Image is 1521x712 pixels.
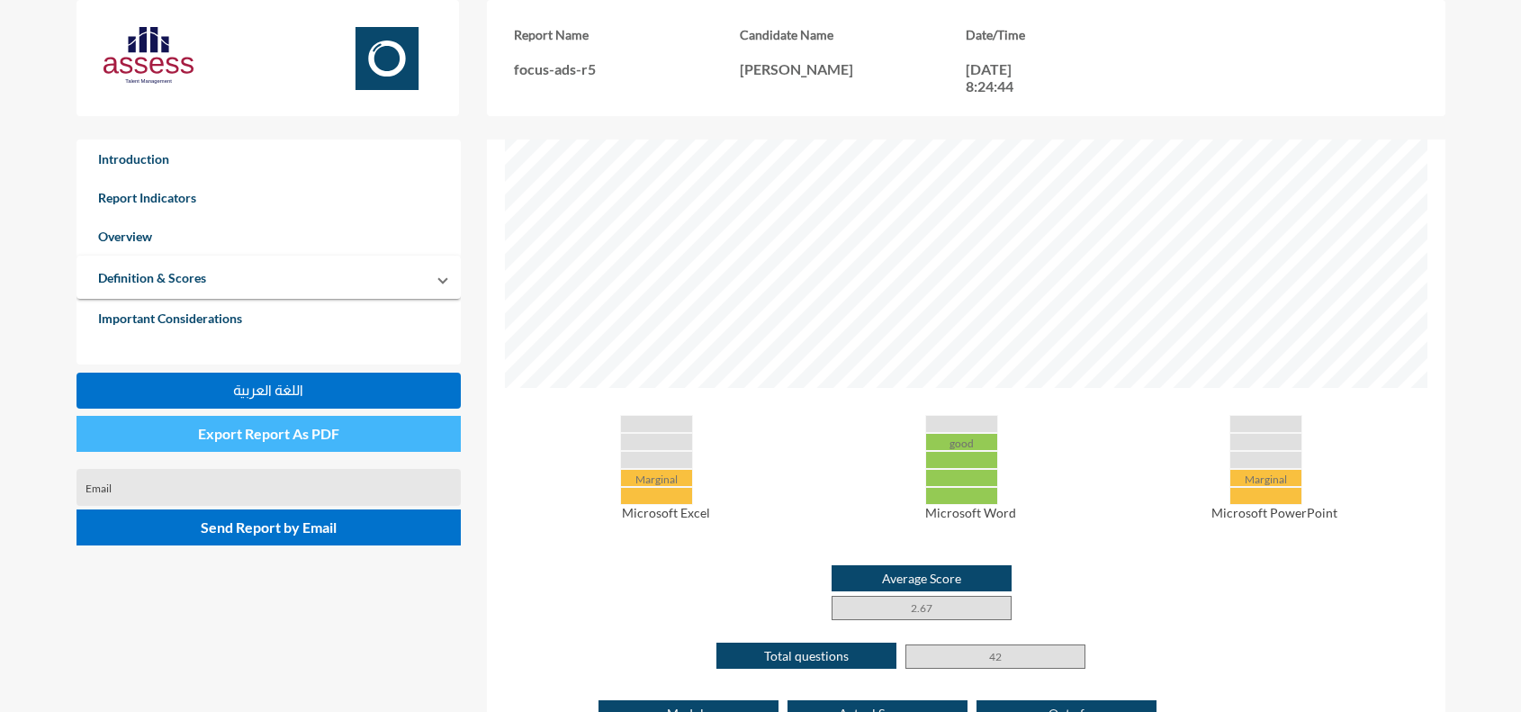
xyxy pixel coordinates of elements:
a: Definition & Scores [76,258,228,297]
div: Marginal [1229,469,1302,487]
a: Important Considerations [76,299,462,338]
h3: Candidate Name [740,27,966,42]
button: Send Report by Email [76,509,462,545]
a: Report Indicators [76,178,462,217]
button: اللغة العربية [76,373,462,409]
h3: Date/Time [966,27,1192,42]
p: Microsoft Word [827,505,1113,520]
div: good [925,433,998,451]
p: Microsoft PowerPoint [1131,505,1417,520]
span: Export Report As PDF [198,425,339,442]
p: [DATE] 8:24:44 [966,60,1047,95]
span: Send Report by Email [201,518,337,536]
p: Total questions [716,643,896,669]
img: Focus.svg [342,27,432,90]
a: Introduction [76,140,462,178]
div: Marginal [620,469,693,487]
button: Export Report As PDF [76,416,462,452]
span: اللغة العربية [233,383,303,398]
a: Overview [76,217,462,256]
p: 2.67 [832,596,1012,620]
p: Average Score [832,565,1012,591]
img: AssessLogoo.svg [103,27,193,84]
p: 42 [905,644,1085,669]
p: focus-ads-r5 [514,60,740,77]
p: Microsoft Excel [523,505,809,520]
mat-expansion-panel-header: Definition & Scores [76,256,462,299]
h3: Report Name [514,27,740,42]
p: [PERSON_NAME] [740,60,966,77]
